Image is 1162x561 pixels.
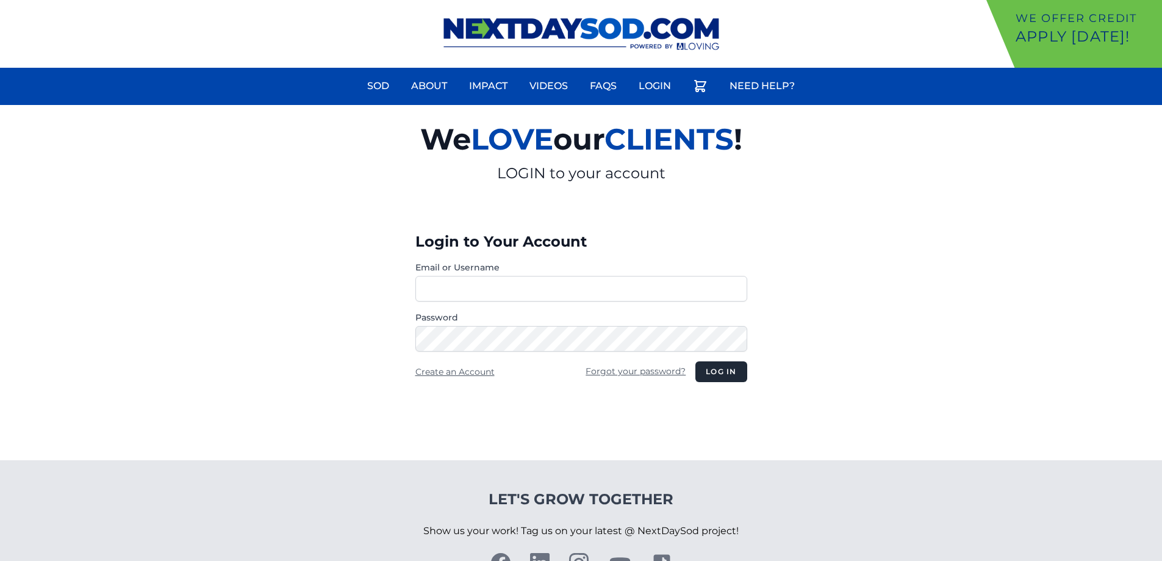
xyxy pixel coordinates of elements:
a: About [404,71,454,101]
a: FAQs [583,71,624,101]
a: Forgot your password? [586,366,686,377]
label: Email or Username [415,261,747,273]
h3: Login to Your Account [415,232,747,252]
a: Sod [360,71,396,101]
a: Create an Account [415,366,495,377]
p: We offer Credit [1016,10,1157,27]
span: CLIENTS [604,121,734,157]
button: Log in [695,361,747,382]
p: LOGIN to your account [279,164,884,183]
a: Login [631,71,678,101]
label: Password [415,311,747,324]
h2: We our ! [279,115,884,164]
a: Videos [522,71,575,101]
span: LOVE [471,121,553,157]
h4: Let's Grow Together [423,490,739,509]
p: Show us your work! Tag us on your latest @ NextDaySod project! [423,509,739,553]
a: Need Help? [722,71,802,101]
p: Apply [DATE]! [1016,27,1157,46]
a: Impact [462,71,515,101]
